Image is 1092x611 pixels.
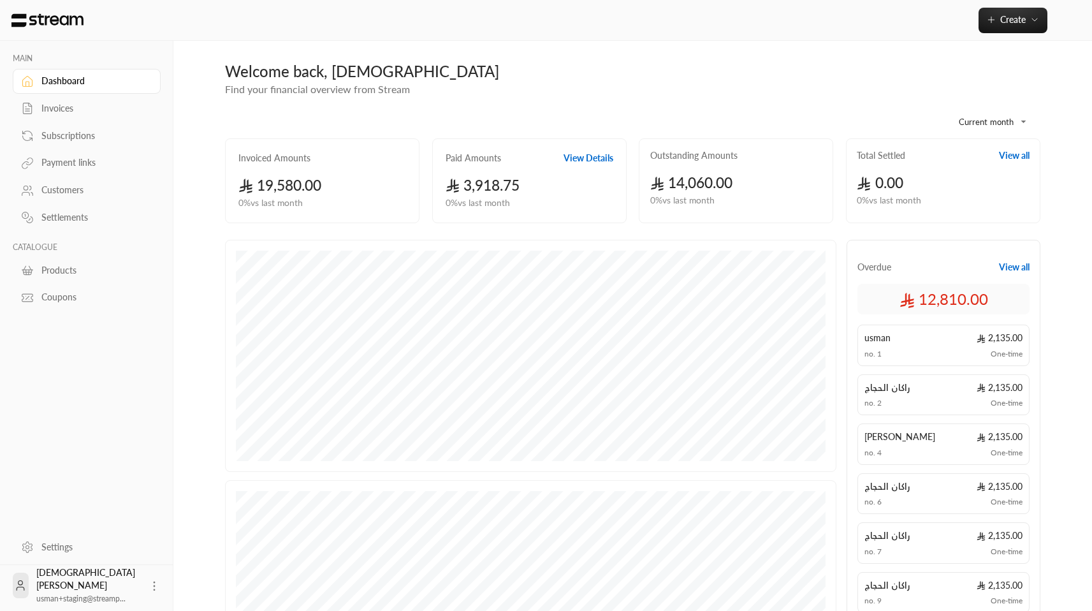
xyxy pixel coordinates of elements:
[13,205,161,230] a: Settlements
[238,177,321,194] span: 19,580.00
[41,211,145,224] div: Settlements
[991,398,1023,408] span: One-time
[977,529,1023,542] span: 2,135.00
[991,596,1023,606] span: One-time
[864,398,882,408] span: no. 2
[13,123,161,148] a: Subscriptions
[564,152,613,165] button: View Details
[864,529,910,542] span: راكان الحجاج
[857,194,921,207] span: 0 % vs last month
[13,96,161,121] a: Invoices
[977,431,1023,443] span: 2,135.00
[13,285,161,310] a: Coupons
[999,149,1030,162] button: View all
[13,178,161,203] a: Customers
[979,8,1047,33] button: Create
[864,579,910,592] span: راكان الحجاج
[41,75,145,87] div: Dashboard
[446,152,501,165] h2: Paid Amounts
[864,497,882,507] span: no. 6
[41,541,145,554] div: Settings
[41,264,145,277] div: Products
[13,242,161,253] p: CATALOGUE
[1000,14,1026,25] span: Create
[864,480,910,493] span: راكان الحجاج
[238,196,303,210] span: 0 % vs last month
[13,54,161,64] p: MAIN
[977,381,1023,394] span: 2,135.00
[36,594,126,603] span: usman+staging@streamp...
[13,258,161,283] a: Products
[864,431,935,443] span: [PERSON_NAME]
[13,534,161,559] a: Settings
[864,349,882,359] span: no. 1
[991,497,1023,507] span: One-time
[41,129,145,142] div: Subscriptions
[991,349,1023,359] span: One-time
[13,69,161,94] a: Dashboard
[999,261,1030,274] button: View all
[13,151,161,175] a: Payment links
[650,174,733,191] span: 14,060.00
[238,152,310,165] h2: Invoiced Amounts
[41,184,145,196] div: Customers
[225,61,1040,82] div: Welcome back, [DEMOGRAPHIC_DATA]
[446,196,510,210] span: 0 % vs last month
[977,579,1023,592] span: 2,135.00
[10,13,85,27] img: Logo
[864,547,882,557] span: no. 7
[36,566,140,605] div: [DEMOGRAPHIC_DATA][PERSON_NAME]
[864,596,882,606] span: no. 9
[864,381,910,394] span: راكان الحجاج
[899,289,988,309] span: 12,810.00
[41,102,145,115] div: Invoices
[446,177,520,194] span: 3,918.75
[938,105,1034,138] div: Current month
[991,547,1023,557] span: One-time
[991,448,1023,458] span: One-time
[857,149,905,162] h2: Total Settled
[977,480,1023,493] span: 2,135.00
[650,149,738,162] h2: Outstanding Amounts
[41,156,145,169] div: Payment links
[857,174,903,191] span: 0.00
[977,332,1023,344] span: 2,135.00
[650,194,715,207] span: 0 % vs last month
[864,448,882,458] span: no. 4
[864,332,891,344] span: usman
[857,261,891,274] span: Overdue
[41,291,145,304] div: Coupons
[225,83,410,95] span: Find your financial overview from Stream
